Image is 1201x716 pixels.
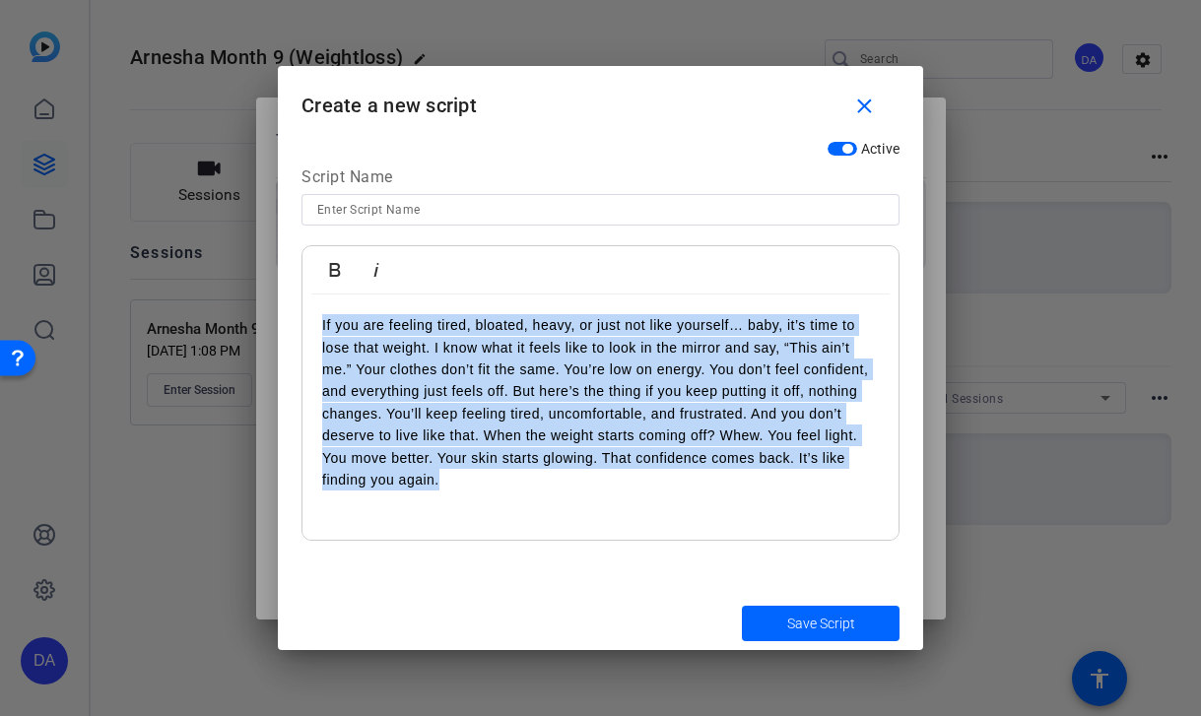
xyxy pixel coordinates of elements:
span: Active [861,141,901,157]
span: Save Script [787,614,855,634]
input: Enter Script Name [317,198,884,222]
mat-icon: close [852,95,877,119]
button: Save Script [742,606,900,641]
p: If you are feeling tired, bloated, heavy, or just not like yourself… baby, it’s time to lose that... [322,314,879,490]
div: Script Name [301,165,900,195]
h1: Create a new script [278,66,923,130]
button: Bold (⌘B) [316,250,354,290]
